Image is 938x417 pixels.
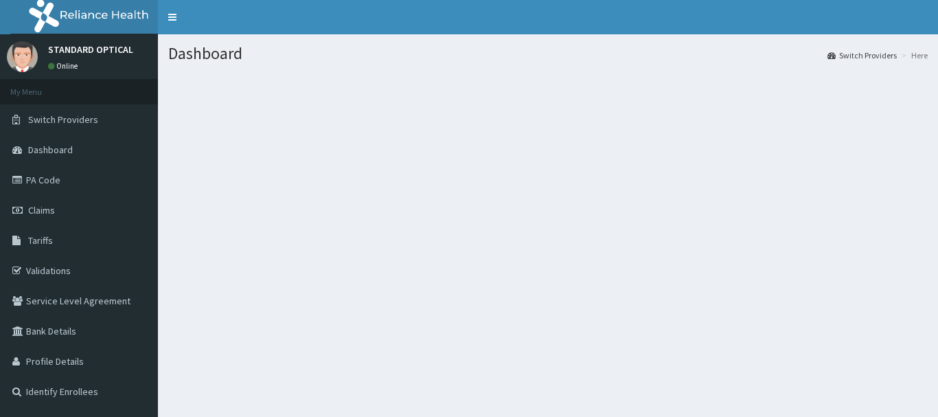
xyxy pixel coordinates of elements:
[28,144,73,156] span: Dashboard
[48,45,133,54] p: STANDARD OPTICAL
[28,234,53,247] span: Tariffs
[827,49,897,61] a: Switch Providers
[7,41,38,72] img: User Image
[28,113,98,126] span: Switch Providers
[48,61,81,71] a: Online
[898,49,928,61] li: Here
[168,45,928,63] h1: Dashboard
[28,204,55,216] span: Claims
